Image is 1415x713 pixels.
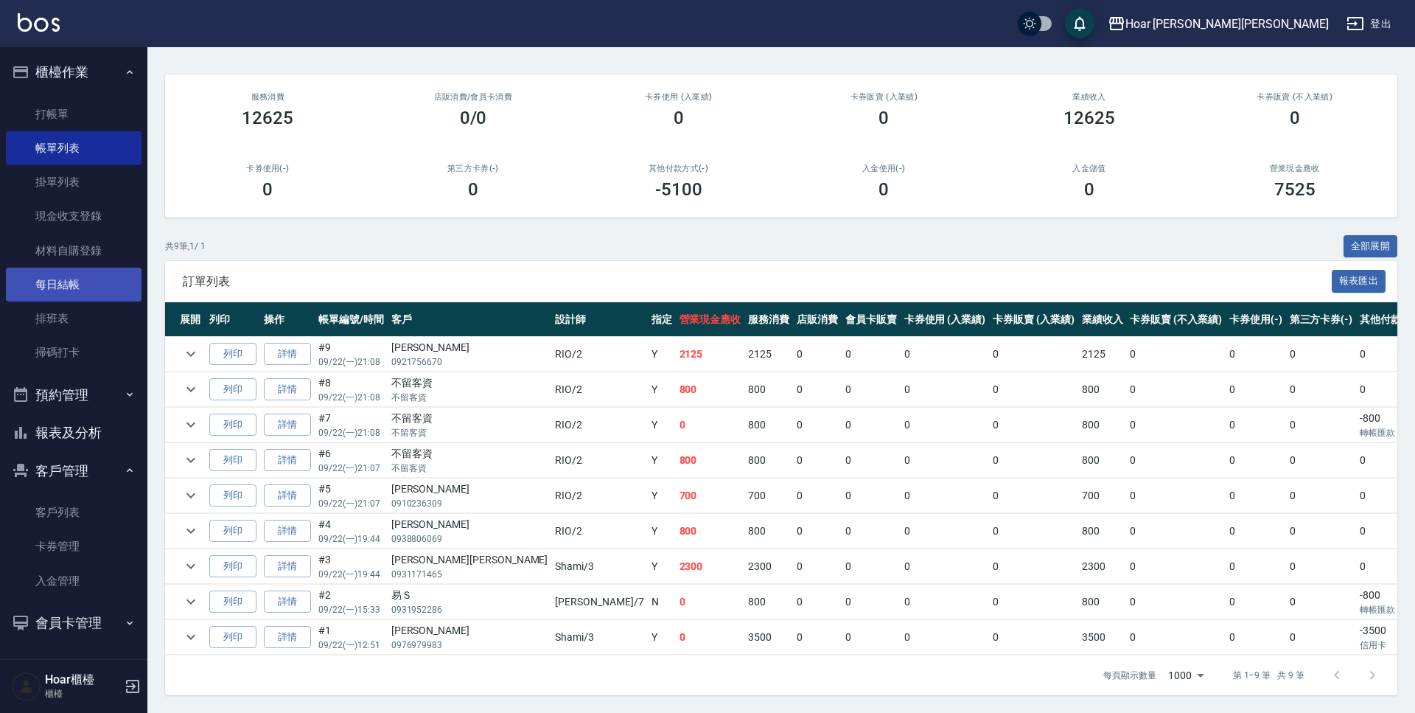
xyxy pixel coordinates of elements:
p: 0976979983 [391,639,548,652]
td: #1 [315,620,388,655]
td: 0 [1126,443,1225,478]
td: RIO /2 [551,337,647,372]
th: 業績收入 [1078,302,1127,337]
td: 800 [1078,585,1127,619]
button: expand row [180,414,202,436]
p: 09/22 (一) 15:33 [318,603,384,616]
div: [PERSON_NAME] [391,517,548,532]
td: 800 [676,372,745,407]
h2: 卡券販賣 (不入業績) [1209,92,1380,102]
td: 0 [901,408,990,442]
button: expand row [180,591,202,613]
p: 09/22 (一) 12:51 [318,639,384,652]
td: RIO /2 [551,514,647,549]
td: 800 [1078,408,1127,442]
th: 店販消費 [793,302,842,337]
td: 0 [1126,479,1225,513]
td: 0 [901,549,990,584]
td: 0 [1286,479,1357,513]
a: 排班表 [6,302,141,335]
h3: 12625 [1063,108,1115,128]
td: 0 [989,443,1078,478]
td: 0 [676,585,745,619]
a: 掛單列表 [6,165,141,199]
td: RIO /2 [551,443,647,478]
td: #5 [315,479,388,513]
td: 0 [989,514,1078,549]
p: 不留客資 [391,391,548,404]
td: 0 [1226,408,1286,442]
td: 3500 [744,620,793,655]
button: 登出 [1341,10,1397,38]
h3: 0 [878,179,889,200]
td: 0 [1286,408,1357,442]
td: 0 [842,620,901,655]
th: 操作 [260,302,315,337]
button: 列印 [209,484,256,507]
td: 0 [1286,337,1357,372]
td: 2125 [676,337,745,372]
td: 0 [989,408,1078,442]
div: 不留客資 [391,411,548,426]
div: [PERSON_NAME] [391,481,548,497]
td: 3500 [1078,620,1127,655]
h2: 入金使用(-) [799,164,969,173]
h2: 其他付款方式(-) [593,164,764,173]
p: 09/22 (一) 21:08 [318,391,384,404]
td: 0 [842,443,901,478]
button: 列印 [209,626,256,649]
p: 0931171465 [391,568,548,581]
td: 0 [1286,585,1357,619]
p: 共 9 筆, 1 / 1 [165,240,206,253]
td: Y [648,514,676,549]
td: 0 [793,479,842,513]
td: 0 [793,549,842,584]
button: Hoar [PERSON_NAME][PERSON_NAME] [1102,9,1335,39]
a: 詳情 [264,414,311,437]
a: 每日結帳 [6,268,141,302]
td: 0 [1286,372,1357,407]
h3: 0 [262,179,273,200]
td: 800 [744,408,793,442]
td: 0 [1226,585,1286,619]
td: 2300 [1078,549,1127,584]
td: 700 [1078,479,1127,513]
a: 詳情 [264,555,311,578]
a: 現金收支登錄 [6,199,141,233]
td: 700 [676,479,745,513]
p: 09/22 (一) 21:07 [318,462,384,475]
td: 0 [1286,514,1357,549]
td: 0 [842,585,901,619]
td: #2 [315,585,388,619]
td: #9 [315,337,388,372]
th: 服務消費 [744,302,793,337]
td: 0 [842,514,901,549]
button: 列印 [209,591,256,613]
p: 09/22 (一) 21:07 [318,497,384,510]
div: [PERSON_NAME] [391,623,548,639]
td: 0 [793,408,842,442]
h2: 第三方卡券(-) [388,164,559,173]
td: Y [648,337,676,372]
a: 報表匯出 [1332,274,1386,288]
a: 詳情 [264,626,311,649]
th: 第三方卡券(-) [1286,302,1357,337]
td: 0 [901,337,990,372]
td: 0 [1126,514,1225,549]
td: 0 [989,337,1078,372]
td: 700 [744,479,793,513]
td: 0 [1126,585,1225,619]
td: 2300 [744,549,793,584]
td: 0 [676,620,745,655]
th: 卡券販賣 (入業績) [989,302,1078,337]
button: expand row [180,484,202,507]
button: 列印 [209,343,256,366]
td: Y [648,372,676,407]
h3: 0 [1290,108,1300,128]
th: 列印 [206,302,260,337]
td: #3 [315,549,388,584]
th: 客戶 [388,302,552,337]
td: 0 [793,337,842,372]
td: 0 [793,372,842,407]
td: 0 [989,372,1078,407]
